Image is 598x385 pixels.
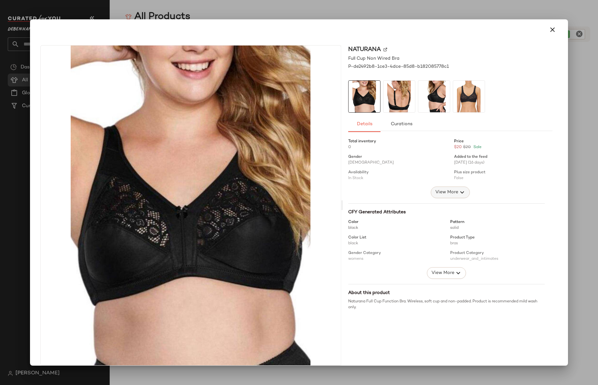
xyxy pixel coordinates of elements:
span: Details [356,122,372,127]
span: Curations [390,122,412,127]
button: View More [431,187,470,198]
img: m4055403455694_black_xl_3 [453,81,485,112]
img: m4055403455694_black_xl [41,46,341,365]
span: Naturana [348,45,381,54]
div: About this product [348,289,545,296]
img: svg%3e [383,47,387,51]
img: m4055403455694_black_xl [349,81,380,112]
div: CFY Generated Attributes [348,209,545,216]
span: View More [435,188,458,196]
span: View More [431,269,454,277]
span: P-de2492b8-1ce3-4dce-85d8-b182085778c1 [348,63,449,70]
button: View More [427,267,466,279]
div: Naturana Full Cup Function Bra. Wireless, soft cup and non-padded. Product is recommended mild wa... [348,299,545,310]
img: m4055403455694_black_xl_2 [418,81,450,112]
img: m4055403455694_black_xl_1 [383,81,415,112]
span: Full Cup Non Wired Bra [348,55,400,62]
